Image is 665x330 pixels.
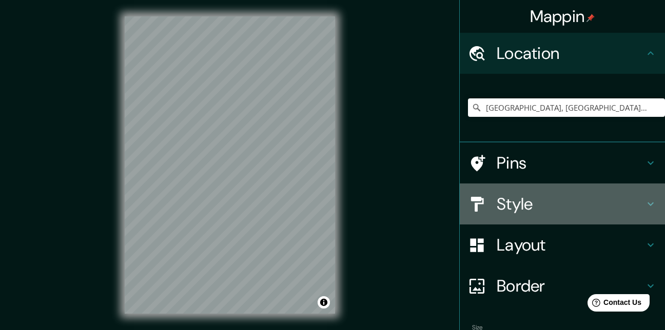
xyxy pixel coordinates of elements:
[468,98,665,117] input: Pick your city or area
[497,43,644,64] h4: Location
[125,16,335,314] canvas: Map
[460,33,665,74] div: Location
[586,14,595,22] img: pin-icon.png
[497,235,644,255] h4: Layout
[497,276,644,296] h4: Border
[460,183,665,224] div: Style
[497,194,644,214] h4: Style
[460,224,665,265] div: Layout
[460,142,665,183] div: Pins
[530,6,595,27] h4: Mappin
[318,296,330,308] button: Toggle attribution
[497,153,644,173] h4: Pins
[574,290,654,319] iframe: Help widget launcher
[460,265,665,306] div: Border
